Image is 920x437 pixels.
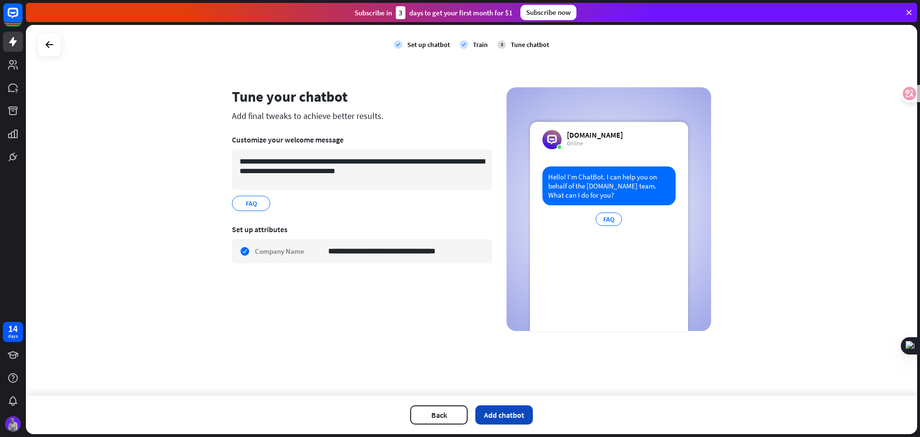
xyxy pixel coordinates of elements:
[396,6,405,19] div: 3
[394,40,402,49] i: check
[232,135,492,144] div: Customize your welcome message
[567,140,623,147] div: Online
[3,322,23,342] a: 14 days
[232,224,492,234] div: Set up attributes
[8,324,18,333] div: 14
[475,405,533,425] button: Add chatbot
[355,6,513,19] div: Subscribe in days to get your first month for $1
[232,110,492,121] div: Add final tweaks to achieve better results.
[567,130,623,140] div: [DOMAIN_NAME]
[407,40,450,49] div: Set up chatbot
[596,213,622,226] div: FAQ
[497,40,506,49] div: 3
[511,40,549,49] div: Tune chatbot
[520,5,576,20] div: Subscribe now
[8,333,18,340] div: days
[460,40,468,49] i: check
[410,405,468,425] button: Back
[245,198,258,209] span: FAQ
[8,4,36,33] button: Open LiveChat chat widget
[542,166,676,205] div: Hello! I’m ChatBot. I can help you on behalf of the [DOMAIN_NAME] team. What can I do for you?
[232,87,492,106] div: Tune your chatbot
[473,40,488,49] div: Train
